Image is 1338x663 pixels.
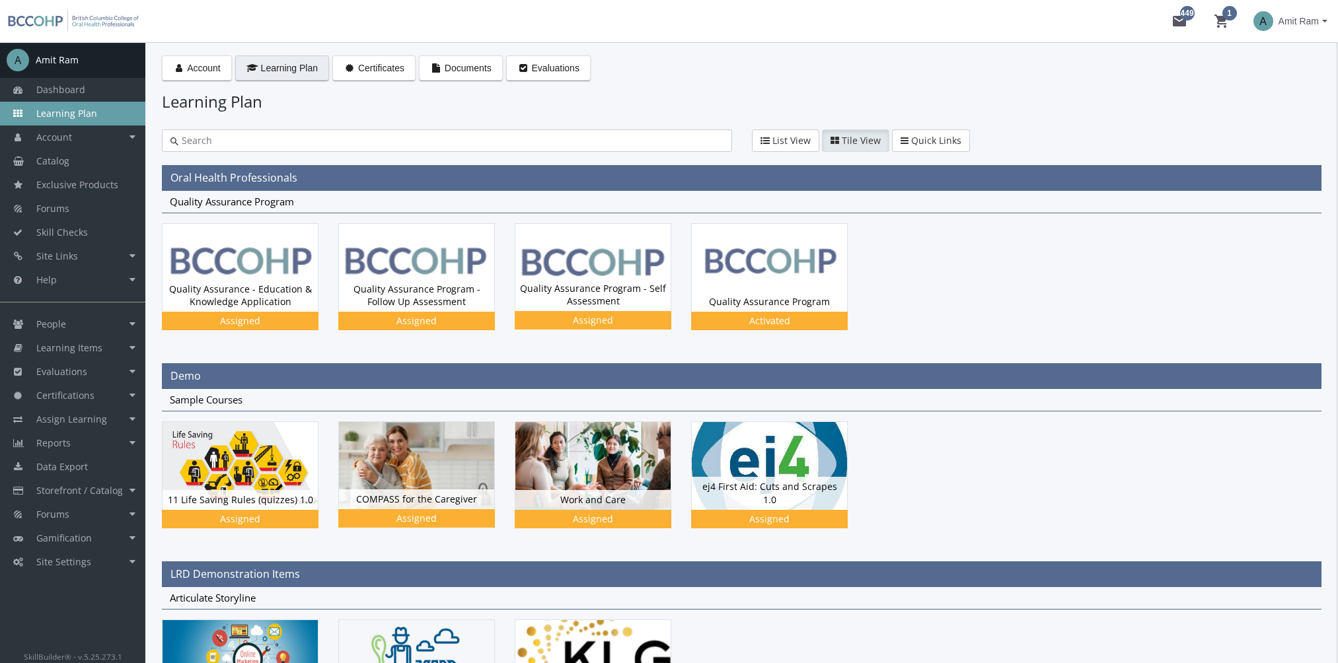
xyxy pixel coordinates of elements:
h1: Learning Plan [162,90,1321,113]
div: ej4 First Aid: Cuts and Scrapes 1.0 [691,421,868,547]
button: Learning Plan [235,55,329,81]
mat-icon: shopping_cart [1214,13,1230,29]
span: LRD Demonstration Items [170,567,300,581]
span: Evaluations [36,365,87,378]
div: Quality Assurance Program - Follow Up Assessment [338,223,515,350]
span: Sample Courses [170,393,242,406]
input: Search [178,134,724,147]
small: SkillBuilder® - v.5.25.273.1 [24,651,122,662]
span: Oral Health Professionals [170,170,297,185]
span: Assign Learning [36,413,107,425]
button: Documents [419,55,503,81]
button: Evaluations [506,55,591,81]
i: Documents [430,63,442,73]
div: COMPASS for the Caregiver [339,489,494,509]
span: Quality Assurance Program [170,195,294,208]
button: Certificates [332,55,416,81]
span: A [1253,11,1273,31]
span: List View [772,134,811,147]
div: Work and Care [515,421,691,547]
span: Exclusive Products [36,178,118,191]
div: Quality Assurance Program [692,292,847,312]
div: 11 Life Saving Rules (quizzes) 1.0 [162,421,338,547]
div: Assigned [517,512,669,526]
div: Assigned [341,314,492,328]
span: Reports [36,436,71,449]
div: 11 Life Saving Rules (quizzes) 1.0 [163,490,318,510]
span: Account [187,63,221,73]
div: ej4 First Aid: Cuts and Scrapes 1.0 [692,477,847,509]
div: Assigned [165,314,316,328]
div: Quality Assurance Program [691,223,868,349]
i: Account [173,63,185,73]
span: Certificates [358,63,404,73]
i: Certificates [344,63,355,73]
span: Help [36,273,57,286]
span: Site Links [36,250,78,262]
div: Assigned [694,512,845,526]
div: Assigned [341,512,492,525]
i: Learning Plan [246,63,258,73]
span: Site Settings [36,555,91,568]
i: Evaluations [517,63,529,73]
span: Learning Items [36,341,102,354]
span: Account [36,131,72,143]
span: Data Export [36,460,88,473]
span: Demo [170,368,201,383]
button: Account [162,55,232,81]
div: Amit Ram [36,53,79,67]
span: Forums [36,202,69,215]
span: Tile View [842,134,881,147]
span: Certifications [36,389,94,401]
div: Assigned [517,314,669,327]
div: Quality Assurance - Education & Knowledge Application [163,279,318,312]
div: Quality Assurance Program - Follow Up Assessment [339,279,494,312]
span: Amit Ram [1279,9,1319,33]
span: Storefront / Catalog [36,484,123,497]
span: Learning Plan [261,63,318,73]
div: COMPASS for the Caregiver [338,421,515,547]
div: Work and Care [515,490,671,510]
div: Assigned [165,512,316,526]
span: Forums [36,508,69,520]
div: Quality Assurance Program - Self Assessment [515,279,671,311]
span: Catalog [36,155,69,167]
span: Documents [445,63,492,73]
span: Learning Plan [36,107,97,120]
span: Gamification [36,532,92,544]
span: Skill Checks [36,226,88,238]
div: Quality Assurance - Education & Knowledge Application [162,223,338,350]
span: Articulate Storyline [170,591,256,604]
span: A [7,49,29,71]
div: Activated [694,314,845,328]
span: Evaluations [532,63,579,73]
span: Dashboard [36,83,85,96]
span: People [36,318,66,330]
div: Quality Assurance Program - Self Assessment [515,223,691,349]
span: Quick Links [911,134,961,147]
mat-icon: mail [1171,13,1187,29]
